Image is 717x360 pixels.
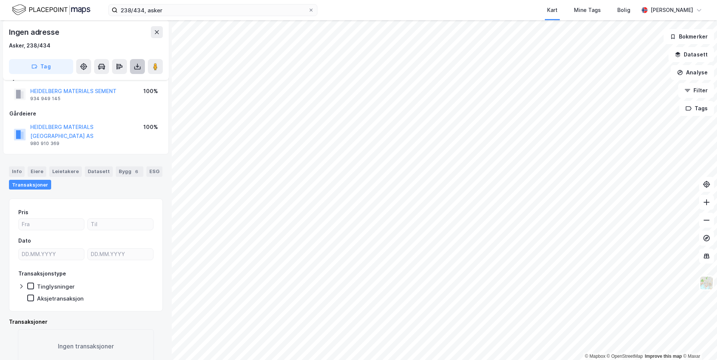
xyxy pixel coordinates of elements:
div: Aksjetransaksjon [37,295,84,302]
div: [PERSON_NAME] [651,6,693,15]
div: Tinglysninger [37,283,75,290]
button: Datasett [668,47,714,62]
div: 980 910 369 [30,141,59,147]
img: Z [699,276,714,290]
div: Transaksjoner [9,180,51,190]
input: DD.MM.YYYY [19,249,84,260]
input: Til [88,219,153,230]
div: 100% [143,87,158,96]
div: Gårdeiere [9,109,162,118]
div: 100% [143,123,158,132]
div: Leietakere [49,166,82,177]
img: logo.f888ab2527a4732fd821a326f86c7f29.svg [12,3,90,16]
div: Asker, 238/434 [9,41,50,50]
div: 6 [133,168,140,175]
input: Fra [19,219,84,230]
input: DD.MM.YYYY [88,249,153,260]
a: Improve this map [645,354,682,359]
a: Mapbox [585,354,605,359]
iframe: Chat Widget [680,324,717,360]
div: Info [9,166,25,177]
div: Mine Tags [574,6,601,15]
div: 934 949 145 [30,96,60,102]
div: Dato [18,236,31,245]
div: Pris [18,208,28,217]
div: Eiere [28,166,46,177]
div: ESG [146,166,162,177]
div: Datasett [85,166,113,177]
input: Søk på adresse, matrikkel, gårdeiere, leietakere eller personer [118,4,308,16]
div: Kart [547,6,558,15]
div: Transaksjoner [9,317,163,326]
button: Analyse [671,65,714,80]
div: Bygg [116,166,143,177]
button: Tags [679,101,714,116]
div: Transaksjonstype [18,269,66,278]
div: Kontrollprogram for chat [680,324,717,360]
a: OpenStreetMap [607,354,643,359]
div: Ingen adresse [9,26,60,38]
button: Filter [678,83,714,98]
button: Tag [9,59,73,74]
div: Bolig [617,6,630,15]
button: Bokmerker [664,29,714,44]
